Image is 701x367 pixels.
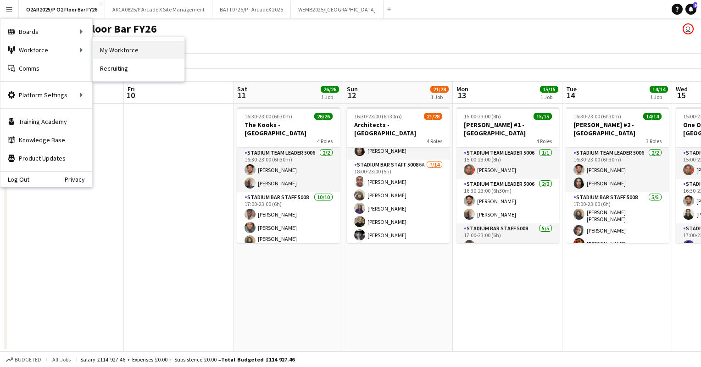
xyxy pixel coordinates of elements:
[0,86,92,104] div: Platform Settings
[212,0,291,18] button: BATT0725/P - ArcadeX 2025
[347,85,358,93] span: Sun
[236,90,247,100] span: 11
[0,176,29,183] a: Log Out
[237,121,340,137] h3: The Kooks - [GEOGRAPHIC_DATA]
[321,94,339,100] div: 1 Job
[354,113,402,120] span: 16:30-23:00 (6h30m)
[566,107,669,243] app-job-card: 16:30-23:00 (6h30m)14/14[PERSON_NAME] #2 - [GEOGRAPHIC_DATA]3 RolesStadium Team Leader 50062/216:...
[674,90,688,100] span: 15
[0,41,92,59] div: Workforce
[347,121,450,137] h3: Architects - [GEOGRAPHIC_DATA]
[221,356,295,363] span: Total Budgeted £114 927.46
[536,138,552,145] span: 4 Roles
[126,90,135,100] span: 10
[566,121,669,137] h3: [PERSON_NAME] #2 - [GEOGRAPHIC_DATA]
[93,41,184,59] a: My Workforce
[19,0,105,18] button: O2AR2025/P O2 Floor Bar FY26
[237,85,247,93] span: Sat
[321,86,339,93] span: 26/26
[430,86,449,93] span: 21/28
[566,85,577,93] span: Tue
[245,113,292,120] span: 16:30-23:00 (6h30m)
[693,2,697,8] span: 9
[237,148,340,192] app-card-role: Stadium Team Leader 50062/216:30-23:00 (6h30m)[PERSON_NAME][PERSON_NAME]
[573,113,621,120] span: 16:30-23:00 (6h30m)
[431,94,448,100] div: 1 Job
[650,86,668,93] span: 14/14
[128,85,135,93] span: Fri
[534,113,552,120] span: 15/15
[0,149,92,167] a: Product Updates
[565,90,577,100] span: 14
[676,85,688,93] span: Wed
[456,179,559,223] app-card-role: Stadium Team Leader 50062/216:30-23:00 (6h30m)[PERSON_NAME][PERSON_NAME]
[650,94,668,100] div: 1 Job
[0,59,92,78] a: Comms
[15,356,41,363] span: Budgeted
[540,86,558,93] span: 15/15
[347,107,450,243] app-job-card: 16:30-23:00 (6h30m)21/28Architects - [GEOGRAPHIC_DATA]4 Roles[PERSON_NAME]Stadium Cellar Manager ...
[464,113,501,120] span: 15:00-23:00 (8h)
[643,113,662,120] span: 14/14
[237,192,340,346] app-card-role: Stadium Bar Staff 500810/1017:00-23:00 (6h)[PERSON_NAME][PERSON_NAME][PERSON_NAME] [PERSON_NAME]
[566,192,669,279] app-card-role: Stadium Bar Staff 50085/517:00-23:00 (6h)[PERSON_NAME] [PERSON_NAME][PERSON_NAME][PERSON_NAME]
[456,107,559,243] app-job-card: 15:00-23:00 (8h)15/15[PERSON_NAME] #1 - [GEOGRAPHIC_DATA]4 RolesStadium Team Leader 50061/115:00-...
[105,0,212,18] button: ARCA0825/P Arcade X Site Management
[683,23,694,34] app-user-avatar: Callum Rhodes
[566,148,669,192] app-card-role: Stadium Team Leader 50062/216:30-23:00 (6h30m)[PERSON_NAME][PERSON_NAME]
[5,355,43,365] button: Budgeted
[685,4,696,15] a: 9
[427,138,442,145] span: 4 Roles
[646,138,662,145] span: 3 Roles
[347,160,450,364] app-card-role: Stadium Bar Staff 50086A7/1418:00-23:00 (5h)[PERSON_NAME][PERSON_NAME][PERSON_NAME][PERSON_NAME][...
[0,22,92,41] div: Boards
[455,90,468,100] span: 13
[0,131,92,149] a: Knowledge Base
[456,121,559,137] h3: [PERSON_NAME] #1 - [GEOGRAPHIC_DATA]
[0,112,92,131] a: Training Academy
[80,356,295,363] div: Salary £114 927.46 + Expenses £0.00 + Subsistence £0.00 =
[314,113,333,120] span: 26/26
[65,176,92,183] a: Privacy
[93,59,184,78] a: Recruiting
[456,85,468,93] span: Mon
[456,223,559,308] app-card-role: Stadium Bar Staff 50085/517:00-23:00 (6h)[PERSON_NAME]
[540,94,558,100] div: 1 Job
[317,138,333,145] span: 4 Roles
[424,113,442,120] span: 21/28
[237,107,340,243] app-job-card: 16:30-23:00 (6h30m)26/26The Kooks - [GEOGRAPHIC_DATA]4 RolesStadium Team Leader 50062/216:30-23:0...
[50,356,72,363] span: All jobs
[345,90,358,100] span: 12
[456,148,559,179] app-card-role: Stadium Team Leader 50061/115:00-23:00 (8h)[PERSON_NAME]
[291,0,384,18] button: WEMB2025/[GEOGRAPHIC_DATA]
